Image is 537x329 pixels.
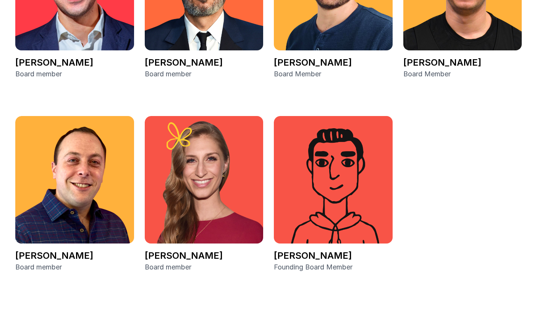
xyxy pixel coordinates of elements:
p: Founding Board Member [274,262,393,273]
p: Board Member [274,69,393,79]
p: [PERSON_NAME] [274,56,393,69]
p: Board member [145,69,264,79]
p: [PERSON_NAME] [145,56,264,69]
p: [PERSON_NAME] [15,250,134,262]
img: Molly Swenson [145,116,264,244]
p: Board member [15,69,134,79]
img: Jeff Dobrinsky [274,116,393,244]
p: Board member [145,262,264,273]
p: [PERSON_NAME] [145,250,264,262]
img: Eric Topel [15,116,134,244]
p: Board Member [403,69,522,79]
p: Board member [15,262,134,273]
p: [PERSON_NAME] [15,56,134,69]
p: [PERSON_NAME] [274,250,393,262]
p: [PERSON_NAME] [403,56,522,69]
